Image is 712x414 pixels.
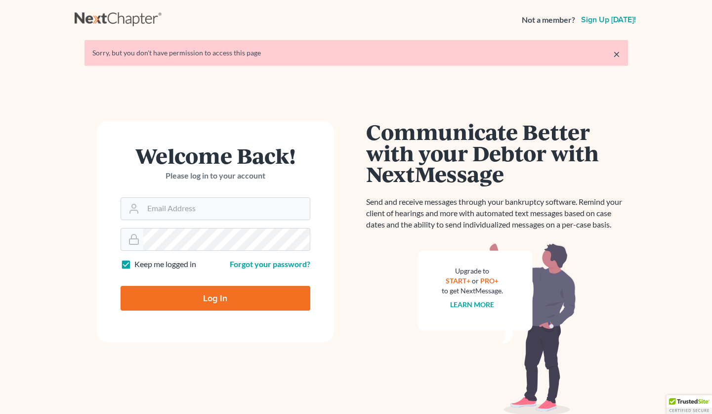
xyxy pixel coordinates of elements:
[366,196,628,230] p: Send and receive messages through your bankruptcy software. Remind your client of hearings and mo...
[446,276,470,285] a: START+
[92,48,620,58] div: Sorry, but you don't have permission to access this page
[230,259,310,269] a: Forgot your password?
[667,395,712,414] div: TrustedSite Certified
[450,300,494,309] a: Learn more
[522,14,575,26] strong: Not a member?
[143,198,310,220] input: Email Address
[613,48,620,60] a: ×
[134,259,196,270] label: Keep me logged in
[442,266,503,276] div: Upgrade to
[480,276,499,285] a: PRO+
[472,276,479,285] span: or
[121,145,310,166] h1: Welcome Back!
[442,286,503,296] div: to get NextMessage.
[121,286,310,311] input: Log In
[121,170,310,182] p: Please log in to your account
[579,16,638,24] a: Sign up [DATE]!
[366,121,628,184] h1: Communicate Better with your Debtor with NextMessage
